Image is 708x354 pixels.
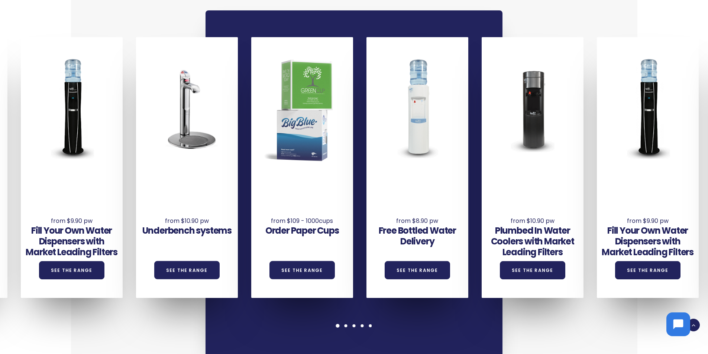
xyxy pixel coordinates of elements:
[39,261,104,279] a: See the Range
[500,261,565,279] a: See the Range
[26,224,117,258] a: Fill Your Own Water Dispensers with Market Leading Filters
[142,224,232,237] a: Underbench systems
[602,224,694,258] a: Fill Your Own Water Dispensers with Market Leading Filters
[265,224,339,237] a: Order Paper Cups
[269,261,335,279] a: See the Range
[379,224,456,247] a: Free Bottled Water Delivery
[659,305,698,344] iframe: Chatbot
[615,261,680,279] a: See the Range
[154,261,220,279] a: See the Range
[491,224,574,258] a: Plumbed In Water Coolers with Market Leading Filters
[385,261,450,279] a: See the Range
